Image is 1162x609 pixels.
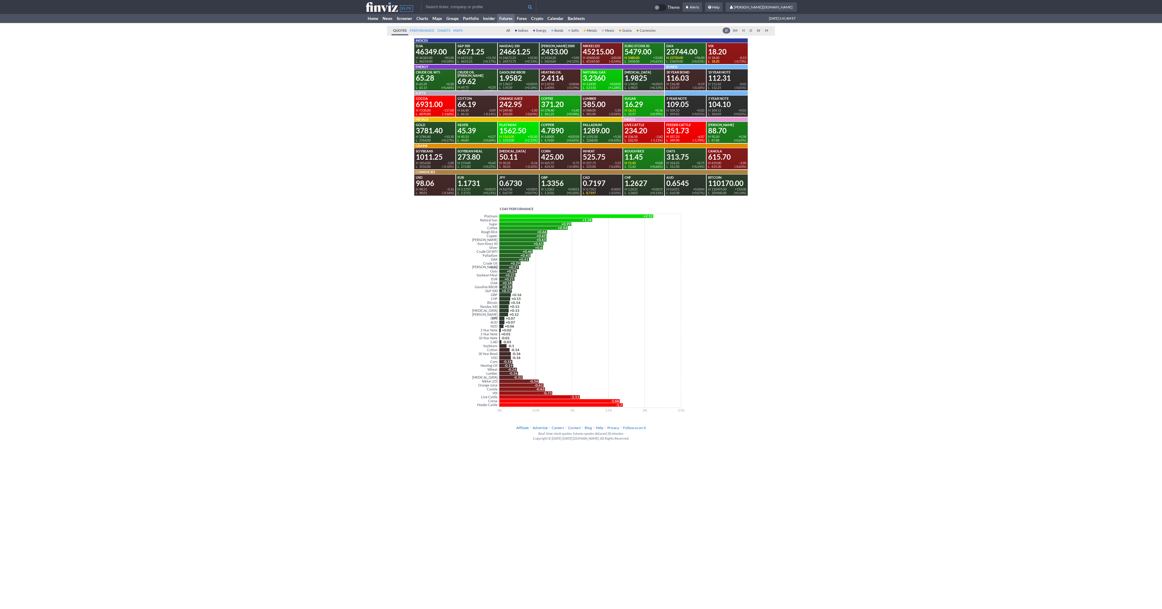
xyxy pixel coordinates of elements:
div: 361.25 [540,112,555,116]
div: Lumber [583,97,621,100]
a: ENERGYCrude Oil WTI65.28H 65.39L 65.15+0.30(+0.46%) [414,65,455,90]
div: Natural Gas [583,70,621,74]
span: H [708,82,711,86]
a: Copper4.7890H 4.8000L 4.7650+0.0310(+0.65%) [540,117,581,143]
a: MEATSLive Cattle234.20H 236.50L 232.93-2.62(-1.11%) [623,117,664,143]
div: +3.45 ( +0.94% ) [567,109,579,116]
div: 371.20 [541,101,579,108]
div: -0.02 ( -0.01% ) [734,82,746,90]
a: S&P 5006671.25H 6673.25L 6653.25+11.50(+0.17%) [456,38,497,64]
div: 112.42 [707,82,722,86]
div: 1563.00 [499,135,515,138]
div: 242.00 [499,112,513,116]
span: L [458,138,460,142]
a: W [754,28,763,34]
div: Cotton [458,97,496,100]
a: METALSGold3781.40H 3784.40L 3764.00+10.30(+0.27%) [414,117,455,143]
div: Coffee [541,97,579,100]
span: H [416,82,418,86]
div: 4.8000 [540,135,555,138]
div: DJIA [416,44,454,47]
span: H [583,109,585,112]
div: 112.25 [707,86,722,90]
div: Euro Stoxx 50 [625,44,663,47]
span: H [666,56,669,60]
a: Calendar [545,14,566,23]
span: L [625,138,627,142]
div: 378.40 [540,109,555,112]
div: INDICES [414,38,456,43]
div: DAX [666,44,704,47]
div: Sugar [625,97,663,100]
div: -0.19 ( -0.16% ) [693,82,704,90]
span: [PERSON_NAME][DOMAIN_NAME] [734,5,793,9]
div: +0.0025 ( +0.13% ) [650,82,663,90]
div: -6.07 ( -1.70% ) [693,135,704,142]
div: Nasdaq 100 [499,44,537,47]
div: +81.00 ( +0.18% ) [441,56,454,63]
div: [PERSON_NAME] 2000 [541,44,579,47]
a: Forex [515,14,529,23]
div: 351.73 [666,127,704,134]
div: 2433.00 [541,48,579,55]
a: VIX18.20H 18.40L 18.20-0.13(-0.73%) [707,38,748,64]
div: 4.7650 [540,138,555,142]
div: +5.50 ( +0.43% ) [609,135,621,142]
span: L [499,60,501,63]
div: 1.9825 [625,74,663,82]
div: 7130.00 [415,109,431,112]
div: +3.00 ( +0.12% ) [567,56,579,63]
div: 1.9825 [624,82,638,86]
div: Crude Oil WTI [416,70,454,74]
span: L [708,86,710,90]
span: H [625,82,627,86]
div: 46234.00 [415,60,433,63]
div: 1289.00 [583,127,621,134]
div: 24573.75 [499,60,517,63]
div: 104.09 [707,112,722,116]
a: M [763,28,770,34]
span: H [625,135,627,138]
a: Maps [430,14,444,23]
span: H [541,56,543,60]
div: +32.00 ( +0.13% ) [525,56,537,63]
a: Gasoline RBOB1.9582H 1.9617L 1.9539+0.0035(+0.18%) [498,65,539,90]
div: 116.38 [666,82,680,86]
div: 115.97 [666,86,680,90]
span: Ø [725,28,728,32]
div: -0.0046 ( -0.19% ) [567,82,579,90]
span: H [499,135,502,138]
span: H [541,82,543,86]
div: 65.39 [415,82,428,86]
a: Silver45.39H 45.53L 44.89+0.27(+0.60%) [456,117,497,143]
div: 16.29 [625,101,663,108]
a: H [740,28,747,34]
a: All [504,28,513,34]
div: +11.50 ( +0.17% ) [483,56,496,63]
div: 66.19 [458,101,496,108]
span: H [416,135,418,138]
div: 6931.00 [416,101,454,108]
a: Meats [599,28,617,34]
div: -1.50 ( -0.26% ) [609,109,621,116]
div: [MEDICAL_DATA] [625,70,663,74]
div: 249.40 [499,109,513,112]
a: Backtests [566,14,587,23]
div: Copper [541,123,579,126]
a: Grains [617,28,634,34]
a: [PERSON_NAME][DOMAIN_NAME] [726,2,797,12]
span: H [708,109,711,112]
span: L [499,138,501,142]
div: Live Cattle [625,123,663,126]
div: 6653.25 [457,60,473,63]
div: 4.7890 [541,127,579,134]
div: 46349.00 [416,48,454,55]
div: 234.20 [625,127,663,134]
div: 232.93 [624,138,638,142]
div: +33.00 ( +0.61% ) [650,56,663,63]
a: [PERSON_NAME] 20002433.00H 2434.20L 2424.60+3.00(+0.12%) [540,38,581,64]
span: H [416,109,418,112]
a: Crypto [529,14,545,23]
div: 1.9582 [499,74,537,82]
a: Bonds [549,28,566,34]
